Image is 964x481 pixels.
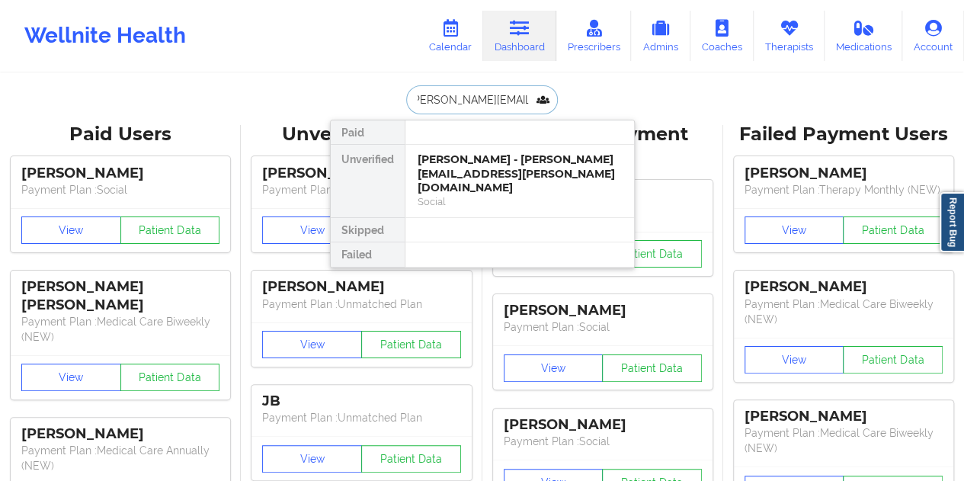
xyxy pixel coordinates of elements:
button: Patient Data [843,216,943,244]
button: Patient Data [602,354,702,382]
a: Therapists [754,11,825,61]
button: Patient Data [843,346,943,374]
p: Payment Plan : Medical Care Biweekly (NEW) [745,297,943,327]
button: View [262,216,362,244]
div: Paid [331,120,405,145]
p: Payment Plan : Social [504,434,702,449]
div: Failed Payment Users [734,123,953,146]
p: Payment Plan : Medical Care Biweekly (NEW) [21,314,219,345]
div: JB [262,393,460,410]
a: Dashboard [483,11,556,61]
div: [PERSON_NAME] [745,408,943,425]
div: Skipped [331,218,405,242]
p: Payment Plan : Medical Care Annually (NEW) [21,443,219,473]
div: Unverified Users [251,123,471,146]
a: Prescribers [556,11,632,61]
button: View [262,445,362,473]
button: Patient Data [361,331,461,358]
p: Payment Plan : Unmatched Plan [262,297,460,312]
p: Payment Plan : Unmatched Plan [262,182,460,197]
p: Payment Plan : Therapy Monthly (NEW) [745,182,943,197]
div: [PERSON_NAME] [262,278,460,296]
div: [PERSON_NAME] [21,425,219,443]
button: View [21,216,121,244]
button: Patient Data [120,364,220,391]
div: [PERSON_NAME] [PERSON_NAME] [21,278,219,313]
p: Payment Plan : Social [21,182,219,197]
button: View [745,346,844,374]
div: [PERSON_NAME] [504,302,702,319]
a: Calendar [418,11,483,61]
div: [PERSON_NAME] - [PERSON_NAME][EMAIL_ADDRESS][PERSON_NAME][DOMAIN_NAME] [418,152,622,195]
a: Medications [825,11,903,61]
div: [PERSON_NAME] [745,278,943,296]
a: Admins [631,11,690,61]
button: Patient Data [361,445,461,473]
div: Failed [331,242,405,267]
div: Paid Users [11,123,230,146]
a: Coaches [690,11,754,61]
div: [PERSON_NAME] [21,165,219,182]
button: View [21,364,121,391]
button: View [262,331,362,358]
button: Patient Data [602,240,702,268]
p: Payment Plan : Unmatched Plan [262,410,460,425]
div: Social [418,195,622,208]
button: View [745,216,844,244]
a: Account [902,11,964,61]
div: Unverified [331,145,405,218]
div: [PERSON_NAME] [262,165,460,182]
p: Payment Plan : Social [504,319,702,335]
a: Report Bug [940,192,964,252]
button: Patient Data [120,216,220,244]
div: [PERSON_NAME] [504,416,702,434]
div: [PERSON_NAME] [745,165,943,182]
p: Payment Plan : Medical Care Biweekly (NEW) [745,425,943,456]
button: View [504,354,604,382]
